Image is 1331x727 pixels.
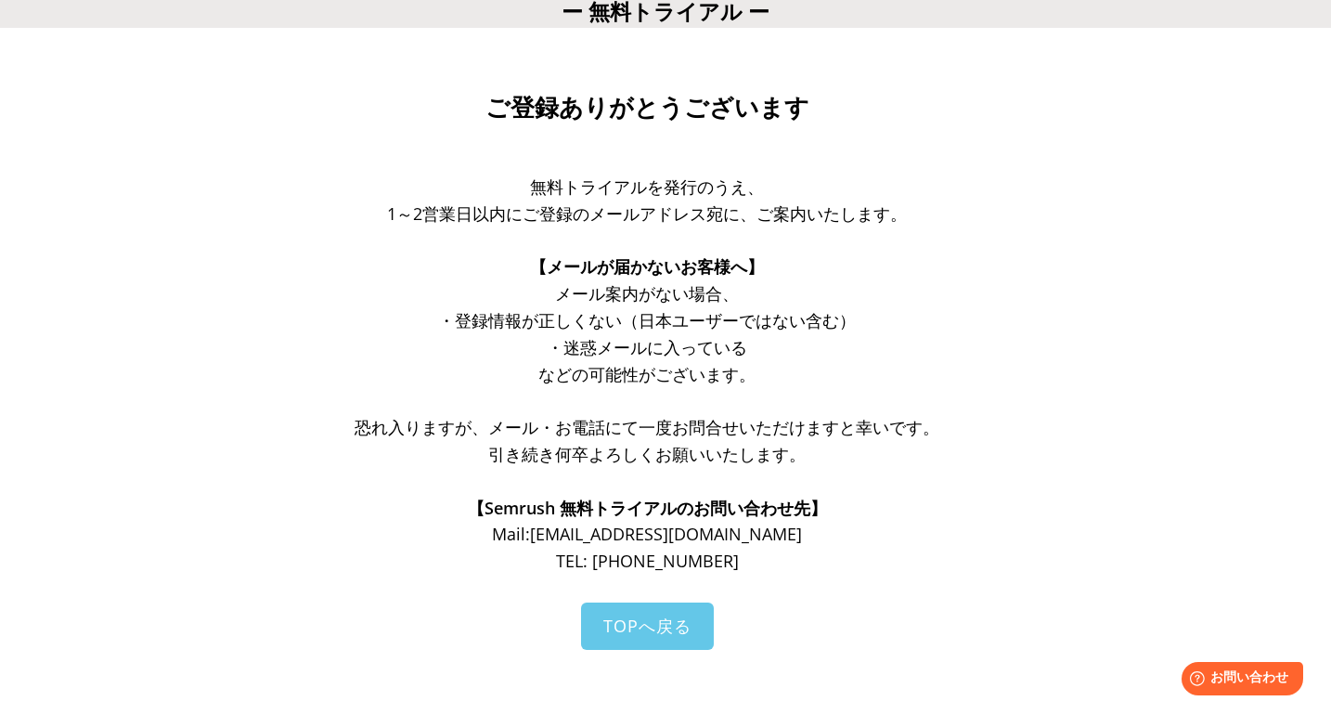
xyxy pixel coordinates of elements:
[468,497,827,519] span: 【Semrush 無料トライアルのお問い合わせ先】
[530,255,764,278] span: 【メールが届かないお客様へ】
[538,363,756,385] span: などの可能性がございます。
[387,202,907,225] span: 1～2営業日以内にご登録のメールアドレス宛に、ご案内いたします。
[1166,655,1311,707] iframe: Help widget launcher
[581,603,714,650] a: TOPへ戻る
[547,336,747,358] span: ・迷惑メールに入っている
[488,443,806,465] span: 引き続き何卒よろしくお願いいたします。
[485,94,809,122] span: ご登録ありがとうございます
[556,550,739,572] span: TEL: [PHONE_NUMBER]
[492,523,802,545] span: Mail: [EMAIL_ADDRESS][DOMAIN_NAME]
[438,309,856,331] span: ・登録情報が正しくない（日本ユーザーではない含む）
[603,615,691,637] span: TOPへ戻る
[555,282,739,305] span: メール案内がない場合、
[530,175,764,198] span: 無料トライアルを発行のうえ、
[355,416,939,438] span: 恐れ入りますが、メール・お電話にて一度お問合せいただけますと幸いです。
